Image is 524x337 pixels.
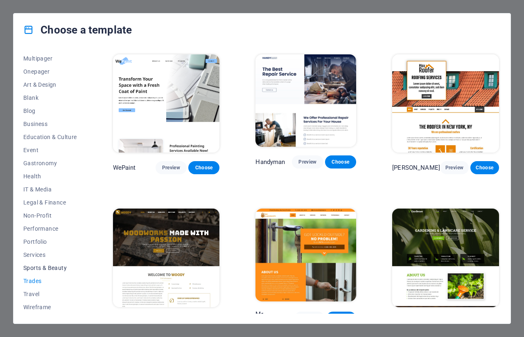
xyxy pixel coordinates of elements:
[392,54,499,153] img: Max Roofer
[23,186,77,193] span: IT & Media
[23,147,77,153] span: Event
[332,159,350,165] span: Choose
[23,157,77,170] button: Gastronomy
[23,222,77,235] button: Performance
[195,164,213,171] span: Choose
[255,54,356,147] img: Handyman
[255,209,356,301] img: Mr. LockSmith
[447,164,462,171] span: Preview
[23,117,77,130] button: Business
[23,104,77,117] button: Blog
[113,54,220,153] img: WePaint
[326,312,356,325] button: Choose
[23,183,77,196] button: IT & Media
[23,65,77,78] button: Onepager
[255,158,285,166] p: Handyman
[162,164,180,171] span: Preview
[23,199,77,206] span: Legal & Finance
[325,155,356,168] button: Choose
[392,209,499,307] img: Gardener
[23,301,77,314] button: Wireframe
[188,161,219,174] button: Choose
[23,304,77,310] span: Wireframe
[23,278,77,284] span: Trades
[23,94,77,101] span: Blank
[23,78,77,91] button: Art & Design
[23,173,77,180] span: Health
[23,265,77,271] span: Sports & Beauty
[470,161,499,174] button: Choose
[23,134,77,140] span: Education & Culture
[23,252,77,258] span: Services
[23,68,77,75] span: Onepager
[477,164,492,171] span: Choose
[23,144,77,157] button: Event
[23,55,77,62] span: Multipager
[23,212,77,219] span: Non-Profit
[392,164,440,172] p: [PERSON_NAME]
[23,261,77,274] button: Sports & Beauty
[23,91,77,104] button: Blank
[23,288,77,301] button: Travel
[23,274,77,288] button: Trades
[23,52,77,65] button: Multipager
[23,248,77,261] button: Services
[292,155,323,168] button: Preview
[23,121,77,127] span: Business
[23,225,77,232] span: Performance
[23,235,77,248] button: Portfolio
[255,310,294,326] p: Mr. LockSmith
[294,312,324,325] button: Preview
[298,159,316,165] span: Preview
[23,130,77,144] button: Education & Culture
[440,161,469,174] button: Preview
[23,160,77,166] span: Gastronomy
[23,196,77,209] button: Legal & Finance
[23,81,77,88] span: Art & Design
[23,291,77,297] span: Travel
[23,108,77,114] span: Blog
[156,161,187,174] button: Preview
[113,164,136,172] p: WePaint
[23,170,77,183] button: Health
[23,209,77,222] button: Non-Profit
[23,238,77,245] span: Portfolio
[23,23,132,36] h4: Choose a template
[113,209,220,307] img: Woody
